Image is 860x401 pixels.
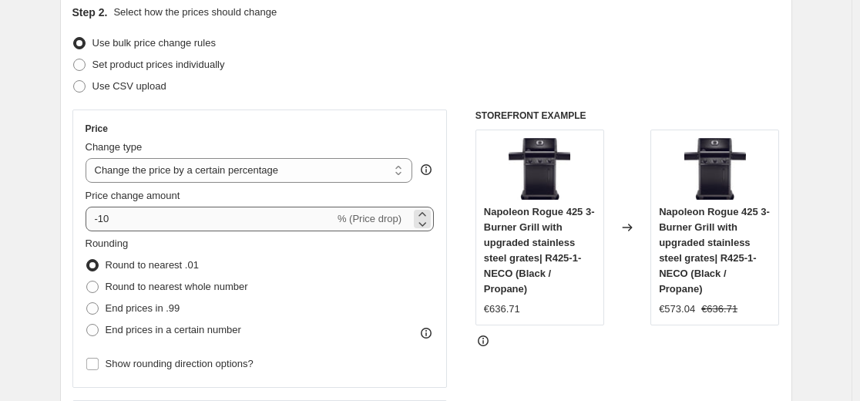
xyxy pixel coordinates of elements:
strike: €636.71 [701,302,737,317]
span: Show rounding direction options? [106,358,254,369]
span: End prices in a certain number [106,324,241,335]
span: Use bulk price change rules [92,37,216,49]
img: napoleon-rogue-425-3-burner-grill-with-upgraded-stainless-steel-grates-r425-1-neco-black-propane-... [509,138,570,200]
h6: STOREFRONT EXAMPLE [475,110,780,122]
span: Round to nearest whole number [106,281,248,292]
span: Use CSV upload [92,80,166,92]
input: -15 [86,207,334,231]
span: Price change amount [86,190,180,201]
span: Rounding [86,238,129,249]
span: Napoleon Rogue 425 3-Burner Grill with upgraded stainless steel grates| R425-1-NECO (Black / Prop... [659,206,770,295]
span: End prices in .99 [106,302,180,314]
img: napoleon-rogue-425-3-burner-grill-with-upgraded-stainless-steel-grates-r425-1-neco-black-propane-... [684,138,746,200]
div: €636.71 [484,302,520,317]
h2: Step 2. [72,5,108,20]
span: Set product prices individually [92,59,225,70]
div: help [418,162,434,177]
div: €573.04 [659,302,695,317]
span: Round to nearest .01 [106,259,199,271]
span: Napoleon Rogue 425 3-Burner Grill with upgraded stainless steel grates| R425-1-NECO (Black / Prop... [484,206,595,295]
h3: Price [86,123,108,135]
span: Change type [86,141,143,153]
p: Select how the prices should change [113,5,277,20]
span: % (Price drop) [338,213,401,224]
